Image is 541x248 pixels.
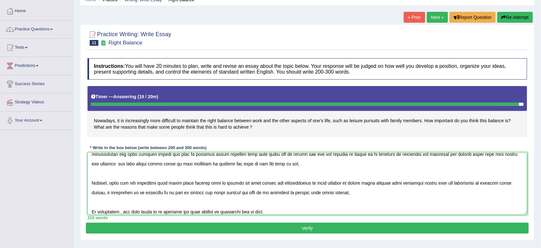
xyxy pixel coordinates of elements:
[404,12,425,23] a: « Prev
[0,57,73,73] a: Predictions
[157,94,158,99] b: )
[113,94,137,99] b: Answering
[91,94,158,99] h5: Timer —
[0,39,73,55] a: Tests
[87,145,209,151] div: * Write in the box below (write between 200 and 300 words)
[0,20,73,36] a: Practice Questions
[427,12,448,23] a: Next »
[450,12,496,23] button: Report Question
[87,30,171,46] h2: Practice Writing: Write Essay
[90,40,98,46] span: 11
[87,58,527,80] h4: You will have 20 minutes to plan, write and revise an essay about the topic below. Your response ...
[0,93,73,109] a: Strategy Videos
[137,94,139,99] b: (
[100,40,107,46] small: Exam occurring question
[87,215,527,221] div: 210 words
[109,40,143,46] small: Right Balance
[139,94,157,99] b: 19 / 20m
[0,2,73,18] a: Home
[0,112,73,128] a: Your Account
[94,63,125,69] b: Instructions:
[0,75,73,91] a: Success Stories
[87,86,527,137] h4: Nowadays, it is increasingly more difficult to maintain the right balance between work and the ot...
[497,12,533,23] button: Re-Attempt
[86,223,529,234] button: Verify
